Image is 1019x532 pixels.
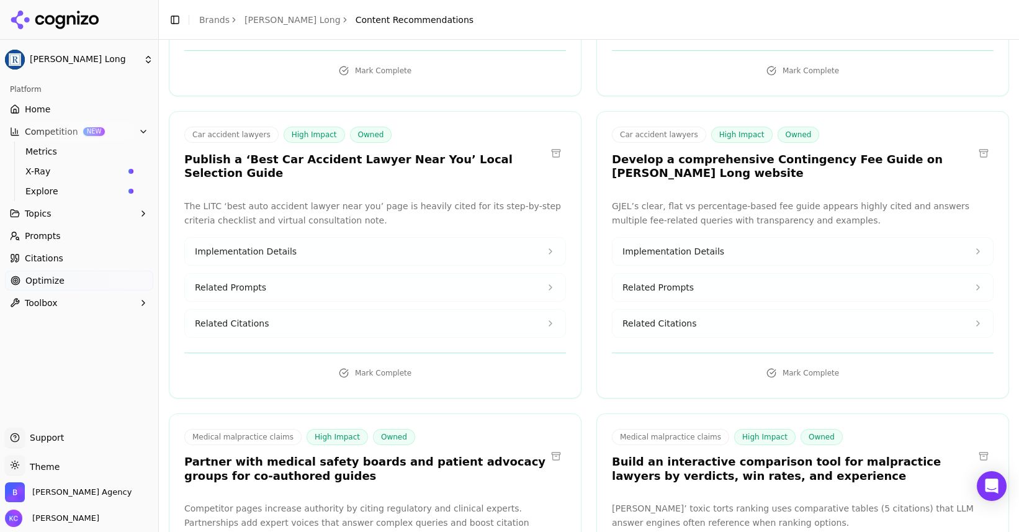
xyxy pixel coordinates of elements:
button: Archive recommendation [974,446,994,466]
span: Related Prompts [622,281,694,294]
span: Car accident lawyers [184,127,279,143]
button: Archive recommendation [546,446,566,466]
button: Mark Complete [184,363,566,383]
span: Related Citations [195,317,269,330]
div: Platform [5,79,153,99]
button: Mark Complete [612,61,994,81]
nav: breadcrumb [199,14,474,26]
img: Kristine Cunningham [5,510,22,527]
span: Explore [25,185,123,197]
span: Car accident lawyers [612,127,706,143]
span: High Impact [711,127,773,143]
span: X-Ray [25,165,123,178]
h3: Develop a comprehensive Contingency Fee Guide on [PERSON_NAME] Long website [612,153,974,181]
span: Toolbox [25,297,58,309]
span: Medical malpractice claims [612,429,729,445]
div: Open Intercom Messenger [977,471,1007,501]
a: X-Ray [20,163,138,180]
span: Implementation Details [622,245,724,258]
p: [PERSON_NAME]’ toxic torts ranking uses comparative tables (5 citations) that LLM answer engines ... [612,502,994,530]
span: Owned [373,429,415,445]
span: High Impact [307,429,368,445]
button: Related Citations [613,310,993,337]
p: GJEL’s clear, flat vs percentage-based fee guide appears highly cited and answers multiple fee-re... [612,199,994,228]
h3: Build an interactive comparison tool for malpractice lawyers by verdicts, win rates, and experience [612,455,974,483]
h3: Publish a ‘Best Car Accident Lawyer Near You’ Local Selection Guide [184,153,546,181]
span: High Impact [284,127,345,143]
a: [PERSON_NAME] Long [245,14,341,26]
button: Toolbox [5,293,153,313]
span: Owned [778,127,820,143]
span: Content Recommendations [356,14,474,26]
span: [PERSON_NAME] Long [30,54,138,65]
span: Competition [25,125,78,138]
a: Citations [5,248,153,268]
span: Topics [25,207,52,220]
button: CompetitionNEW [5,122,153,142]
span: [PERSON_NAME] [27,513,99,524]
a: Prompts [5,226,153,246]
span: Home [25,103,50,115]
button: Mark Complete [612,363,994,383]
a: Metrics [20,143,138,160]
a: Optimize [5,271,153,291]
span: Support [25,431,64,444]
span: Implementation Details [195,245,297,258]
button: Related Citations [185,310,565,337]
button: Archive recommendation [546,143,566,163]
span: Medical malpractice claims [184,429,302,445]
span: Owned [350,127,392,143]
span: Theme [25,462,60,472]
button: Archive recommendation [974,143,994,163]
h3: Partner with medical safety boards and patient advocacy groups for co-authored guides [184,455,546,483]
a: Explore [20,183,138,200]
p: The LITC ‘best auto accident lawyer near you’ page is heavily cited for its step-by-step criteria... [184,199,566,228]
img: Regan Zambri Long [5,50,25,70]
span: Bob Agency [32,487,132,498]
span: High Impact [734,429,796,445]
button: Open organization switcher [5,482,132,502]
span: Related Prompts [195,281,266,294]
a: Home [5,99,153,119]
button: Topics [5,204,153,223]
span: Related Citations [622,317,696,330]
a: Brands [199,15,230,25]
span: Citations [25,252,63,264]
span: Prompts [25,230,61,242]
img: Bob Agency [5,482,25,502]
button: Related Prompts [185,274,565,301]
button: Implementation Details [613,238,993,265]
span: NEW [83,127,105,136]
span: Optimize [25,274,65,287]
button: Open user button [5,510,99,527]
button: Implementation Details [185,238,565,265]
button: Related Prompts [613,274,993,301]
button: Mark Complete [184,61,566,81]
span: Owned [801,429,843,445]
span: Metrics [25,145,133,158]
